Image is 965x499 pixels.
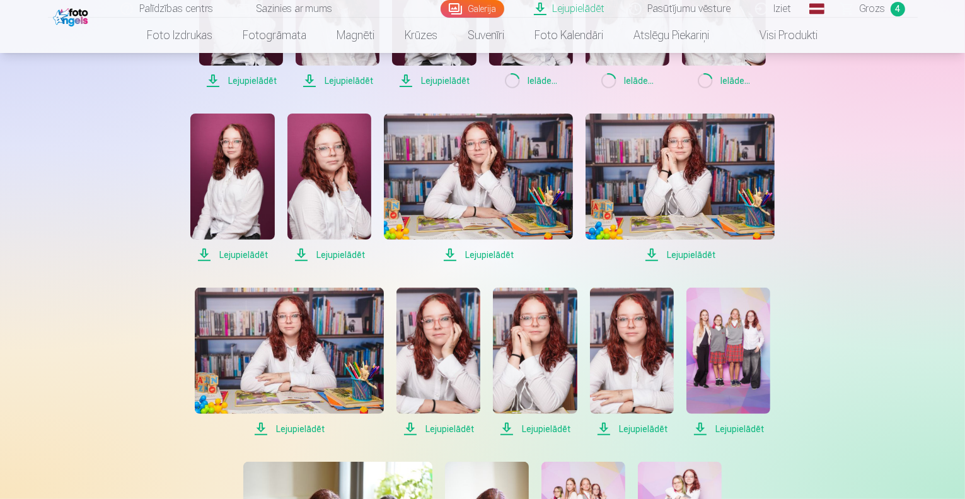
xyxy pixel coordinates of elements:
[489,73,573,88] span: Ielāde ...
[520,18,619,53] a: Foto kalendāri
[860,1,886,16] span: Grozs
[199,73,283,88] span: Lejupielādēt
[384,114,573,262] a: Lejupielādēt
[287,247,371,262] span: Lejupielādēt
[586,247,775,262] span: Lejupielādēt
[396,421,480,437] span: Lejupielādēt
[682,73,766,88] span: Ielāde ...
[392,73,476,88] span: Lejupielādēt
[453,18,520,53] a: Suvenīri
[322,18,390,53] a: Magnēti
[686,421,770,437] span: Lejupielādēt
[228,18,322,53] a: Fotogrāmata
[590,288,674,437] a: Lejupielādēt
[132,18,228,53] a: Foto izdrukas
[296,73,379,88] span: Lejupielādēt
[686,288,770,437] a: Lejupielādēt
[195,421,384,437] span: Lejupielādēt
[586,73,669,88] span: Ielāde ...
[619,18,725,53] a: Atslēgu piekariņi
[190,114,274,262] a: Lejupielādēt
[396,288,480,437] a: Lejupielādēt
[287,114,371,262] a: Lejupielādēt
[586,114,775,262] a: Lejupielādēt
[195,288,384,437] a: Lejupielādēt
[390,18,453,53] a: Krūzes
[590,421,674,437] span: Lejupielādēt
[493,421,577,437] span: Lejupielādēt
[190,247,274,262] span: Lejupielādēt
[493,288,577,437] a: Lejupielādēt
[725,18,833,53] a: Visi produkti
[891,2,905,16] span: 4
[53,5,91,26] img: /fa1
[384,247,573,262] span: Lejupielādēt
